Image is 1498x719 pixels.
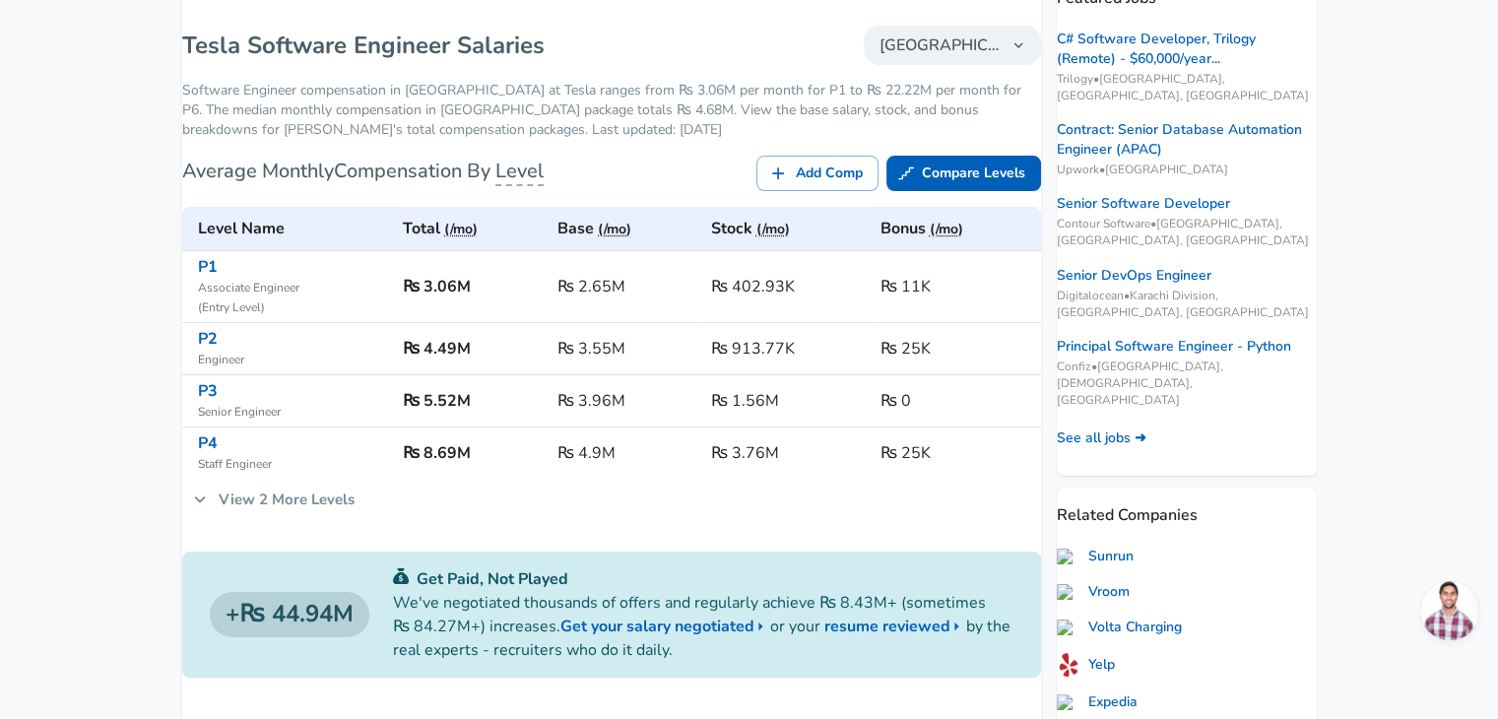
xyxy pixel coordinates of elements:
[198,351,388,370] span: Engineer
[403,273,542,300] h6: ₨ 3.06M
[886,156,1041,192] a: Compare Levels
[1057,30,1317,69] a: C# Software Developer, Trilogy (Remote) - $60,000/year...
[210,592,369,637] a: ₨ 44.94M
[710,387,864,415] h6: ₨ 1.56M
[393,591,1013,662] p: We've negotiated thousands of offers and regularly achieve ₨ 8.43M+ (sometimes ₨ 84.27M+) increas...
[710,335,864,362] h6: ₨ 913.77K
[198,455,388,475] span: Staff Engineer
[930,218,963,242] button: (/mo)
[198,432,218,454] a: P4
[557,439,694,467] h6: ₨ 4.9M
[1057,692,1138,712] a: Expedia
[182,207,1041,479] table: Tesla's Software Engineer levels
[1057,488,1317,527] p: Related Companies
[1057,216,1317,249] span: Contour Software • [GEOGRAPHIC_DATA], [GEOGRAPHIC_DATA], [GEOGRAPHIC_DATA]
[198,328,218,350] a: P2
[182,479,365,520] a: View 2 More Levels
[557,215,694,242] h6: Base
[1057,653,1115,677] a: Yelp
[403,335,542,362] h6: ₨ 4.49M
[1057,120,1317,160] a: Contract: Senior Database Automation Engineer (APAC)
[710,273,864,300] h6: ₨ 402.93K
[1057,162,1317,178] span: Upwork • [GEOGRAPHIC_DATA]
[182,156,544,187] h6: Average Monthly Compensation By
[444,218,478,242] button: (/mo)
[710,215,864,242] h6: Stock
[879,33,1002,57] span: [GEOGRAPHIC_DATA]
[1057,582,1130,602] a: Vroom
[1057,359,1317,409] span: Confiz • [GEOGRAPHIC_DATA], [DEMOGRAPHIC_DATA], [GEOGRAPHIC_DATA]
[393,567,1013,591] p: Get Paid, Not Played
[198,215,388,242] h6: Level Name
[1057,653,1080,677] img: wf0m2xz.png
[880,215,1033,242] h6: Bonus
[1057,618,1182,637] a: Volta Charging
[1057,194,1230,214] a: Senior Software Developer
[598,218,631,242] button: (/mo)
[864,26,1041,65] button: [GEOGRAPHIC_DATA]
[198,256,218,278] a: P1
[1057,266,1211,286] a: Senior DevOps Engineer
[1057,694,1080,710] img: expedia.com
[756,156,879,192] a: Add Comp
[198,298,388,318] span: ( Entry Level )
[1057,428,1146,448] a: See all jobs ➜
[393,568,409,584] img: svg+xml;base64,PHN2ZyB4bWxucz0iaHR0cDovL3d3dy53My5vcmcvMjAwMC9zdmciIGZpbGw9IiMwYzU0NjAiIHZpZXdCb3...
[755,218,789,242] button: (/mo)
[403,215,542,242] h6: Total
[198,380,218,402] a: P3
[1057,337,1291,357] a: Principal Software Engineer - Python
[557,273,694,300] h6: ₨ 2.65M
[560,615,770,638] a: Get your salary negotiated
[403,387,542,415] h6: ₨ 5.52M
[198,403,388,423] span: Senior Engineer
[880,439,1033,467] h6: ₨ 25K
[1420,581,1479,640] div: Open chat
[1057,584,1080,600] img: vroom.com
[495,158,544,186] span: Level
[1057,620,1080,635] img: voltacharging.com
[182,30,545,61] h1: Tesla Software Engineer Salaries
[710,439,864,467] h6: ₨ 3.76M
[198,279,388,298] span: Associate Engineer
[1057,549,1080,564] img: sunrun.com
[182,81,1041,140] p: Software Engineer compensation in [GEOGRAPHIC_DATA] at Tesla ranges from ₨ 3.06M per month for P1...
[403,439,542,467] h6: ₨ 8.69M
[1057,71,1317,104] span: Trilogy • [GEOGRAPHIC_DATA], [GEOGRAPHIC_DATA], [GEOGRAPHIC_DATA]
[880,273,1033,300] h6: ₨ 11K
[1057,547,1134,566] a: Sunrun
[880,335,1033,362] h6: ₨ 25K
[1057,288,1317,321] span: Digitalocean • Karachi Division, [GEOGRAPHIC_DATA], [GEOGRAPHIC_DATA]
[824,615,966,638] a: resume reviewed
[557,335,694,362] h6: ₨ 3.55M
[880,387,1033,415] h6: ₨ 0
[557,387,694,415] h6: ₨ 3.96M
